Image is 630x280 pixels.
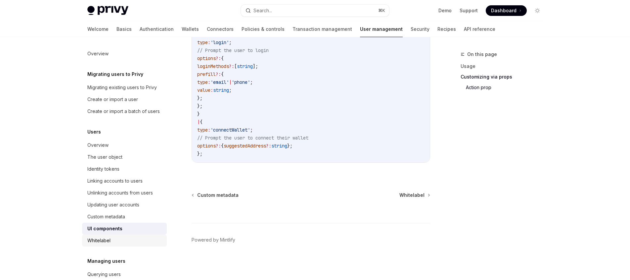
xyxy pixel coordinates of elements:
a: Security [411,21,429,37]
a: Overview [82,48,167,60]
button: Search...⌘K [241,5,389,17]
button: Toggle dark mode [532,5,543,16]
a: Support [460,7,478,14]
h5: Users [87,128,101,136]
div: Create or import a user [87,95,138,103]
span: ?: [266,143,271,149]
div: Overview [87,141,109,149]
span: 'login' [210,39,229,45]
span: value [197,87,210,93]
a: Customizing via props [461,72,548,82]
a: Basics [116,21,132,37]
a: Powered by Mintlify [192,237,235,243]
span: { [221,55,224,61]
span: }; [197,95,202,101]
span: Whitelabel [399,192,425,198]
a: Whitelabel [82,235,167,247]
span: Dashboard [491,7,517,14]
div: The user object [87,153,122,161]
a: Create or import a user [82,93,167,105]
a: Create or import a batch of users [82,105,167,117]
span: ; [250,127,253,133]
a: API reference [464,21,495,37]
span: On this page [467,50,497,58]
span: } [197,111,200,117]
span: type [197,127,208,133]
span: Custom metadata [197,192,239,198]
span: }; [197,103,202,109]
div: Identity tokens [87,165,119,173]
span: options [197,143,216,149]
span: ; [229,39,232,45]
span: | [229,79,232,85]
div: Migrating existing users to Privy [87,84,157,91]
div: Create or import a batch of users [87,107,160,115]
span: prefill [197,71,216,77]
span: | [197,119,200,125]
div: Unlinking accounts from users [87,189,153,197]
a: Action prop [466,82,548,93]
a: Dashboard [486,5,527,16]
div: Updating user accounts [87,201,139,209]
a: Policies & controls [242,21,285,37]
span: : [208,127,210,133]
span: { [200,119,202,125]
a: User management [360,21,403,37]
span: ?: [216,143,221,149]
a: Recipes [437,21,456,37]
a: The user object [82,151,167,163]
div: Overview [87,50,109,58]
span: string [213,87,229,93]
div: Whitelabel [87,237,111,245]
span: [ [234,63,237,69]
span: { [200,31,202,37]
a: Whitelabel [399,192,429,198]
span: : [208,39,210,45]
span: 'phone' [232,79,250,85]
div: Querying users [87,270,121,278]
span: { [221,71,224,77]
a: Transaction management [292,21,352,37]
a: Custom metadata [192,192,239,198]
div: Search... [253,7,272,15]
span: // Prompt the user to connect their wallet [197,135,308,141]
span: ?: [216,55,221,61]
span: 'connectWallet' [210,127,250,133]
span: ; [229,87,232,93]
span: ?: [216,71,221,77]
a: Unlinking accounts from users [82,187,167,199]
span: ?: [229,63,234,69]
span: 'email' [210,79,229,85]
h5: Managing users [87,257,125,265]
a: Identity tokens [82,163,167,175]
img: light logo [87,6,128,15]
span: ⌘ K [378,8,385,13]
a: Welcome [87,21,109,37]
h5: Migrating users to Privy [87,70,143,78]
a: UI components [82,223,167,235]
span: type [197,39,208,45]
a: Overview [82,139,167,151]
a: Demo [438,7,452,14]
span: ]; [253,63,258,69]
span: }; [197,151,202,157]
a: Usage [461,61,548,72]
span: // Prompt the user to login [197,47,269,53]
span: suggestedAddress [224,143,266,149]
a: Migrating existing users to Privy [82,82,167,93]
span: { [221,143,224,149]
div: Linking accounts to users [87,177,143,185]
a: Linking accounts to users [82,175,167,187]
span: : [208,79,210,85]
a: Authentication [140,21,174,37]
span: : [210,87,213,93]
a: Custom metadata [82,211,167,223]
span: }; [287,143,292,149]
span: loginMethods [197,63,229,69]
span: | [197,31,200,37]
span: string [271,143,287,149]
span: type [197,79,208,85]
div: Custom metadata [87,213,125,221]
a: Updating user accounts [82,199,167,211]
span: options [197,55,216,61]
